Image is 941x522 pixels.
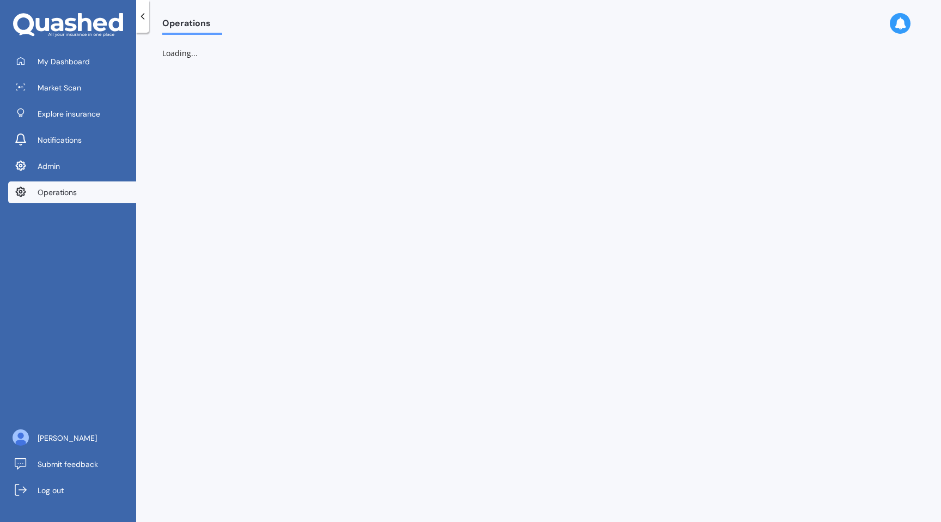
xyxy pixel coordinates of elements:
[38,135,82,145] span: Notifications
[38,459,98,470] span: Submit feedback
[162,48,915,59] div: Loading...
[8,129,136,151] a: Notifications
[8,51,136,72] a: My Dashboard
[8,453,136,475] a: Submit feedback
[8,77,136,99] a: Market Scan
[38,485,64,496] span: Log out
[38,433,97,444] span: [PERSON_NAME]
[8,155,136,177] a: Admin
[8,181,136,203] a: Operations
[38,56,90,67] span: My Dashboard
[38,161,60,172] span: Admin
[8,427,136,449] a: [PERSON_NAME]
[38,82,81,93] span: Market Scan
[13,429,29,446] img: ALV-UjU6YHOUIM1AGx_4vxbOkaOq-1eqc8a3URkVIJkc_iWYmQ98kTe7fc9QMVOBV43MoXmOPfWPN7JjnmUwLuIGKVePaQgPQ...
[38,108,100,119] span: Explore insurance
[162,18,222,33] span: Operations
[8,103,136,125] a: Explore insurance
[38,187,77,198] span: Operations
[8,479,136,501] a: Log out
